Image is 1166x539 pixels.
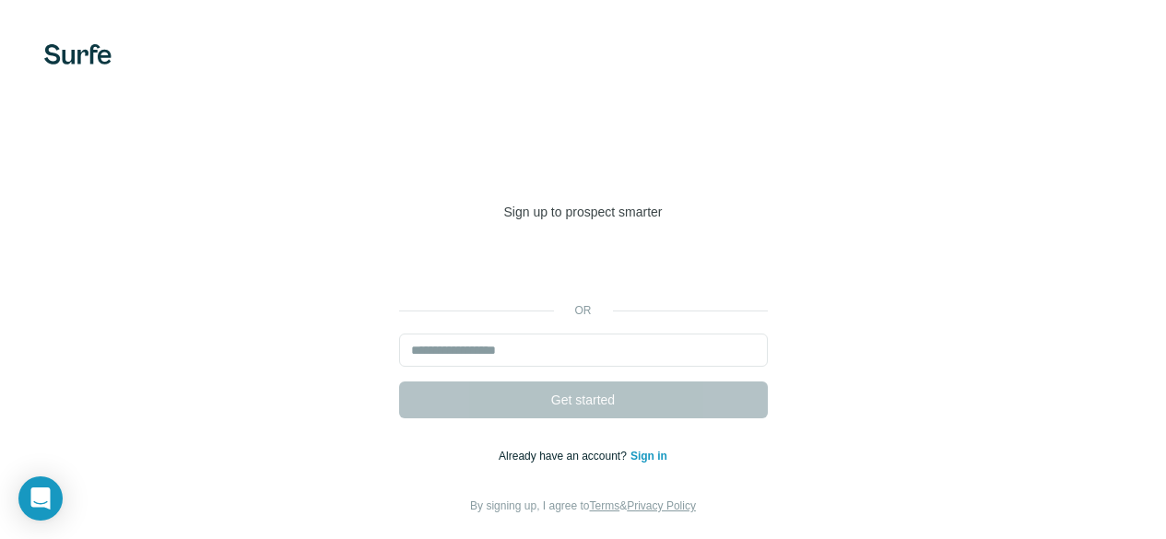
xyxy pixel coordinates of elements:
[627,499,696,512] a: Privacy Policy
[499,450,630,463] span: Already have an account?
[390,249,777,289] iframe: Sign in with Google Button
[554,302,613,319] p: or
[630,450,667,463] a: Sign in
[18,476,63,521] div: Open Intercom Messenger
[470,499,696,512] span: By signing up, I agree to &
[590,499,620,512] a: Terms
[399,125,768,199] h1: Welcome to [GEOGRAPHIC_DATA]
[399,203,768,221] p: Sign up to prospect smarter
[44,44,112,64] img: Surfe's logo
